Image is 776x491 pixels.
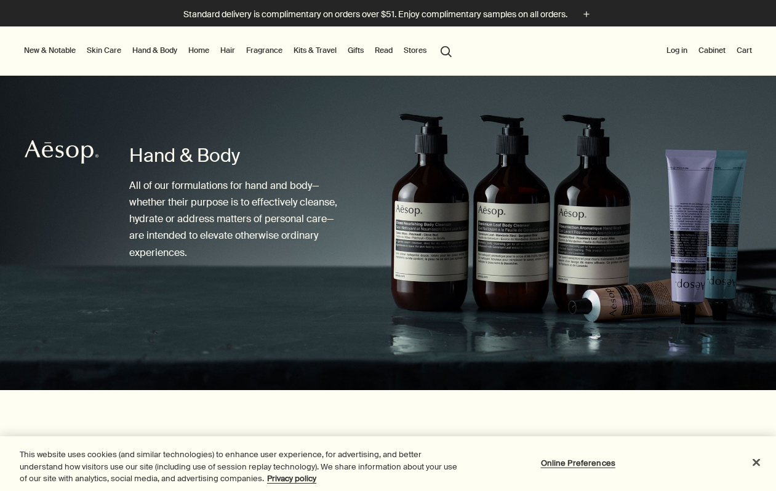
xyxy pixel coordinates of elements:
[734,43,754,58] button: Cart
[22,137,102,170] a: Aesop
[20,449,466,485] div: This website uses cookies (and similar technologies) to enhance user experience, for advertising,...
[435,39,457,62] button: Open search
[186,43,212,58] a: Home
[267,473,316,484] a: More information about your privacy, opens in a new tab
[664,43,690,58] button: Log in
[130,43,180,58] a: Hand & Body
[291,43,339,58] a: Kits & Travel
[84,43,124,58] a: Skin Care
[25,140,98,164] svg: Aesop
[218,43,238,58] a: Hair
[401,43,429,58] button: Stores
[696,43,728,58] a: Cabinet
[540,450,617,475] button: Online Preferences, Opens the preference center dialog
[345,43,366,58] a: Gifts
[743,449,770,476] button: Close
[129,177,338,261] p: All of our formulations for hand and body—whether their purpose is to effectively cleanse, hydrat...
[372,43,395,58] a: Read
[22,26,457,76] nav: primary
[129,143,338,168] h1: Hand & Body
[183,7,593,22] button: Standard delivery is complimentary on orders over $51. Enjoy complimentary samples on all orders.
[244,43,285,58] a: Fragrance
[183,8,567,21] p: Standard delivery is complimentary on orders over $51. Enjoy complimentary samples on all orders.
[22,43,78,58] button: New & Notable
[664,26,754,76] nav: supplementary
